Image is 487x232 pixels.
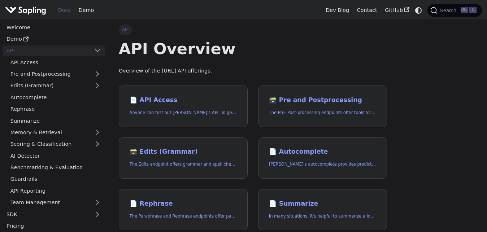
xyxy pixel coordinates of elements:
button: Collapse sidebar category 'API' [90,45,105,56]
a: Autocomplete [6,92,105,102]
a: Docs [54,5,75,16]
a: Dev Blog [322,5,353,16]
a: 📄️ Autocomplete[PERSON_NAME]'s autocomplete provides predictions of the next few characters or words [258,137,387,179]
button: Expand sidebar category 'SDK' [90,209,105,219]
a: Guardrails [6,174,105,184]
span: Search [438,8,461,13]
a: SDK [3,209,90,219]
button: Search (Ctrl+K) [427,4,482,17]
a: 📄️ SummarizeIn many situations, it's helpful to summarize a longer document into a shorter, more ... [258,189,387,231]
span: API [119,25,132,35]
a: AI Detector [6,150,105,161]
h2: Edits (Grammar) [130,148,237,156]
img: Sapling.ai [5,5,46,16]
a: 🗃️ Pre and PostprocessingThe Pre- Post-processing endpoints offer tools for preparing your text d... [258,86,387,127]
a: Demo [3,34,105,44]
button: Switch between dark and light mode (currently system mode) [413,5,424,16]
p: The Paraphrase and Rephrase endpoints offer paraphrasing for particular styles. [130,213,237,220]
a: Edits (Grammar) [6,80,105,91]
a: Memory & Retrieval [6,127,105,138]
nav: Breadcrumbs [119,25,387,35]
a: API Access [6,57,105,67]
p: The Edits endpoint offers grammar and spell checking. [130,161,237,168]
a: Pre and Postprocessing [6,69,105,79]
a: 🗃️ Edits (Grammar)The Edits endpoint offers grammar and spell checking. [119,137,248,179]
a: 📄️ API AccessAnyone can test out [PERSON_NAME]'s API. To get started with the API, simply: [119,86,248,127]
a: Welcome [3,22,105,32]
h1: API Overview [119,39,387,58]
a: GitHub [381,5,413,16]
a: Team Management [6,197,105,208]
a: Contact [353,5,381,16]
a: Pricing [3,221,105,231]
a: API [3,45,90,56]
a: Summarize [6,115,105,126]
h2: Pre and Postprocessing [269,96,377,104]
a: Scoring & Classification [6,139,105,149]
a: Benchmarking & Evaluation [6,162,105,173]
a: API Reporting [6,185,105,196]
p: Anyone can test out Sapling's API. To get started with the API, simply: [130,109,237,116]
p: Sapling's autocomplete provides predictions of the next few characters or words [269,161,377,168]
a: Rephrase [6,104,105,114]
a: Sapling.ai [5,5,49,16]
a: 📄️ RephraseThe Paraphrase and Rephrase endpoints offer paraphrasing for particular styles. [119,189,248,231]
p: The Pre- Post-processing endpoints offer tools for preparing your text data for ingestation as we... [269,109,377,116]
h2: API Access [130,96,237,104]
h2: Rephrase [130,200,237,208]
h2: Summarize [269,200,377,208]
h2: Autocomplete [269,148,377,156]
a: Demo [75,5,98,16]
p: In many situations, it's helpful to summarize a longer document into a shorter, more easily diges... [269,213,377,220]
p: Overview of the [URL] API offerings. [119,67,387,75]
kbd: K [469,7,477,13]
